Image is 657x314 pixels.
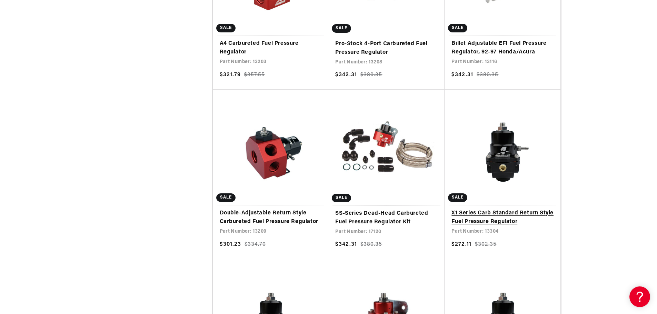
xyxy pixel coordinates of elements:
a: SS-Series Dead-Head Carbureted Fuel Pressure Regulator Kit [335,209,438,227]
a: A4 Carbureted Fuel Pressure Regulator [220,39,322,57]
a: Billet Adjustable EFI Fuel Pressure Regulator, 92-97 Honda/Acura [451,39,554,57]
a: X1 Series Carb Standard Return Style Fuel Pressure Regulator [451,209,554,226]
a: Pro-Stock 4-Port Carbureted Fuel Pressure Regulator [335,40,438,57]
a: Double-Adjustable Return Style Carbureted Fuel Pressure Regulator [220,209,322,226]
